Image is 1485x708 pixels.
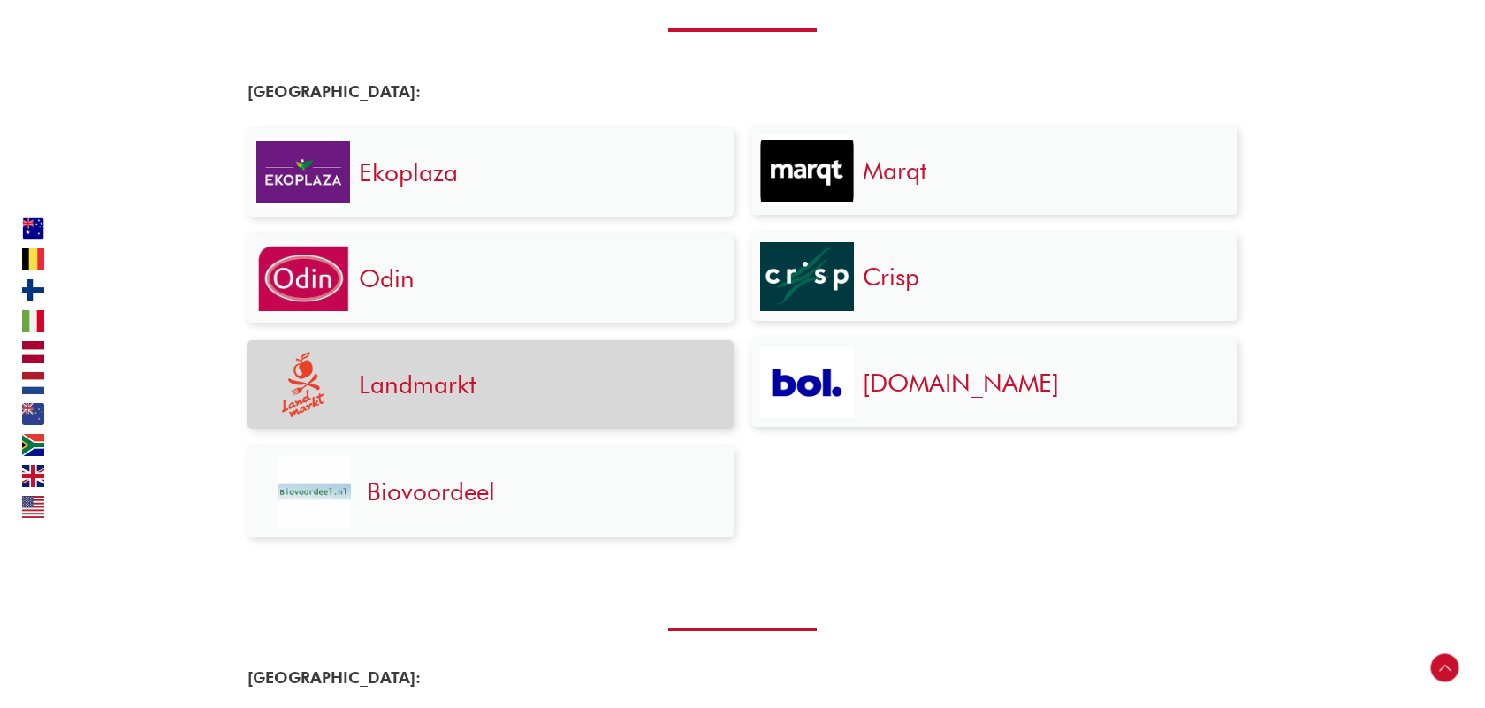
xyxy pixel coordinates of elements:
[359,369,476,400] a: Landmarkt
[359,263,415,293] a: Odin
[247,82,734,102] h4: [GEOGRAPHIC_DATA]:
[863,368,1059,398] a: [DOMAIN_NAME]
[367,476,495,506] a: Biovoordeel
[863,156,926,186] a: Marqt
[359,157,458,187] a: Ekoplaza
[863,262,919,292] a: Crisp
[247,668,734,688] h4: [GEOGRAPHIC_DATA]:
